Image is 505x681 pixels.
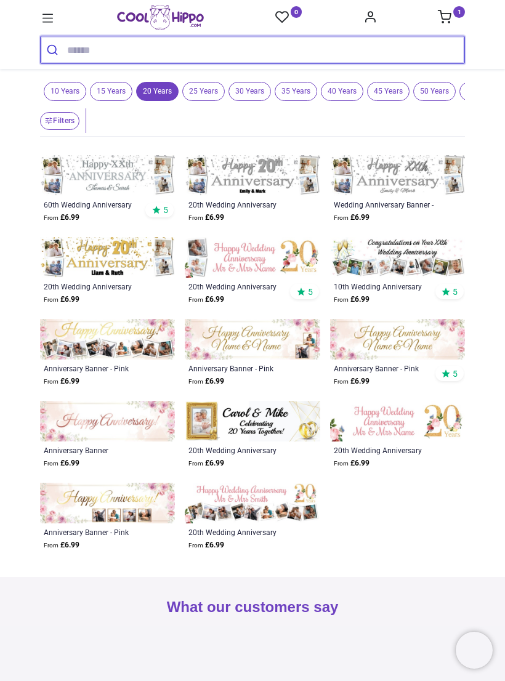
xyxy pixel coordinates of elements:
span: From [44,296,59,303]
iframe: Brevo live chat [456,632,493,669]
img: Personalised 20th Wedding Anniversary Banner - Floral Design - Custom Text & 2 Photo Upload [185,237,320,278]
button: 55 Years [456,82,502,101]
img: Personalised Anniversary Banner - Pink Floral - 4 Photo Upload [40,483,175,523]
span: 5 [308,286,313,297]
a: Anniversary Banner - Pink Floral [44,527,146,537]
a: 20th Wedding Anniversary Banner - Silver Design [188,199,291,209]
strong: £ 6.99 [44,212,79,224]
span: 30 Years [228,82,271,101]
a: Anniversary Banner - Pink Floral [334,363,436,373]
a: 20th Wedding Anniversary Banner - Gold Ring Design [188,445,291,455]
a: 0 [275,10,302,25]
span: From [44,542,59,549]
span: 50 Years [413,82,456,101]
strong: £ 6.99 [334,294,370,305]
span: 5 [163,204,168,216]
button: 45 Years [363,82,410,101]
strong: £ 6.99 [334,212,370,224]
span: 55 Years [459,82,502,101]
a: Logo of Cool Hippo [117,5,204,30]
strong: £ 6.99 [334,457,370,469]
span: 10 Years [44,82,86,101]
a: 20th Wedding Anniversary Banner - Floral Design [334,445,436,455]
img: Cool Hippo [117,5,204,30]
a: Anniversary Banner - Pink Floral [188,363,291,373]
button: 20 Years [132,82,179,101]
img: Personalised Anniversary Banner - Pink Floral - Custom Text & 2 Photos [185,319,320,360]
strong: £ 6.99 [44,457,79,469]
strong: £ 6.99 [188,212,224,224]
button: 15 Years [86,82,132,101]
a: Account Info [363,14,377,23]
span: From [188,296,203,303]
span: From [188,378,203,385]
span: From [188,214,203,221]
strong: £ 6.99 [188,294,224,305]
span: 25 Years [182,82,225,101]
button: Submit [41,36,67,63]
strong: £ 6.99 [334,376,370,387]
span: 45 Years [367,82,410,101]
a: Anniversary Banner - Pink Floral [44,363,146,373]
img: Personalised 20th Wedding Anniversary Banner - Gold Ring Design - Custom Name & 1 Photo Upload [185,401,320,441]
img: Personalised 20th Wedding Anniversary Banner - Gold Design - Custom Name & 4 Photo Upload [40,237,175,278]
button: 50 Years [410,82,456,101]
a: 1 [438,14,465,23]
span: From [334,296,349,303]
span: From [44,460,59,467]
a: Wedding Anniversary Banner - Silver Party Design [334,199,436,209]
img: Personalised 20th Wedding Anniversary Banner - Silver Design - Custom Name & 4 Photo Upload [185,155,320,196]
a: 10th Wedding Anniversary Banner - Champagne Design [334,281,436,291]
img: Personalised Anniversary Banner - Pink Floral - Custom Name [330,319,465,360]
button: 35 Years [271,82,317,101]
span: From [334,378,349,385]
sup: 0 [291,6,302,18]
strong: £ 6.99 [44,376,79,387]
span: From [334,214,349,221]
button: Filters [40,112,79,130]
button: 40 Years [317,82,363,101]
span: 40 Years [321,82,363,101]
span: 35 Years [275,82,317,101]
img: Personalised Wedding Anniversary Banner - Silver Party Design - Custom Text & 4 Photo Upload [330,155,465,196]
img: Personalised 20th Wedding Anniversary Banner - Floral Design - 9 Photo Upload [185,483,320,523]
img: Personalised 10th Wedding Anniversary Banner - Champagne Design - 9 Photo Upload [330,237,465,278]
button: 25 Years [179,82,225,101]
span: 15 Years [90,82,132,101]
strong: £ 6.99 [44,294,79,305]
h2: What our customers say [40,597,465,618]
strong: £ 6.99 [188,457,224,469]
strong: £ 6.99 [188,376,224,387]
button: 30 Years [225,82,271,101]
span: From [44,214,59,221]
img: Personalised Anniversary Banner - Pink Floral - 9 Photo Upload [40,319,175,360]
span: From [188,460,203,467]
a: 20th Wedding Anniversary Banner - Gold Design [44,281,146,291]
a: Anniversary Banner [44,445,146,455]
span: From [44,378,59,385]
span: From [188,542,203,549]
a: 20th Wedding Anniversary Banner - Floral Design [188,527,291,537]
span: From [334,460,349,467]
strong: £ 6.99 [188,539,224,551]
span: 5 [453,286,458,297]
img: Happy Anniversary Banner - Pink Floral [40,401,175,441]
button: 10 Years [40,82,86,101]
div: 60th Wedding Anniversary Banner - Silver Celebration Design [44,199,146,209]
sup: 1 [453,6,465,18]
span: 20 Years [136,82,179,101]
a: 20th Wedding Anniversary Banner - Floral Design [188,281,291,291]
